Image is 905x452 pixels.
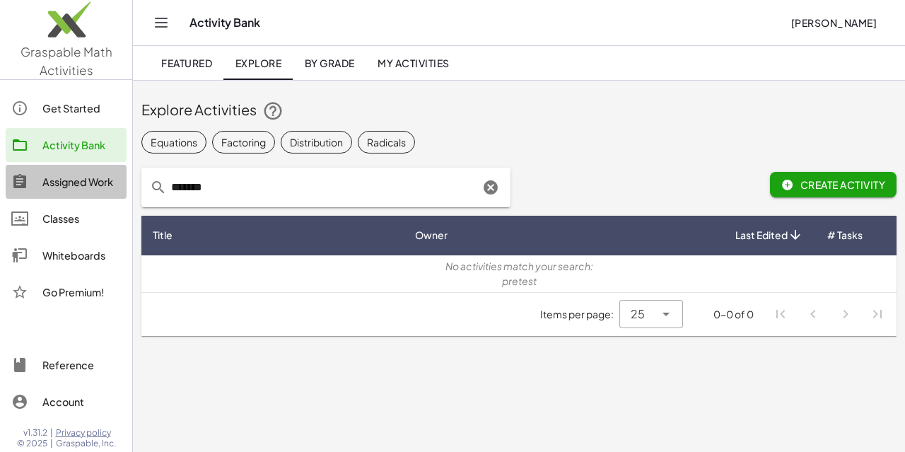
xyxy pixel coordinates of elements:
[153,259,885,289] div: No activities match your search: pretest
[790,16,877,29] span: [PERSON_NAME]
[42,100,121,117] div: Get Started
[141,100,897,122] div: Explore Activities
[42,210,121,227] div: Classes
[765,299,894,331] nav: Pagination Navigation
[540,307,619,322] span: Items per page:
[827,228,863,243] span: # Tasks
[42,284,121,301] div: Go Premium!
[779,10,888,35] button: [PERSON_NAME]
[6,238,127,272] a: Whiteboards
[56,427,116,439] a: Privacy policy
[50,438,53,449] span: |
[482,179,499,196] i: Clear
[42,137,121,153] div: Activity Bank
[17,438,47,449] span: © 2025
[6,202,127,236] a: Classes
[631,306,645,323] span: 25
[235,57,281,69] span: Explore
[153,228,173,243] span: Title
[415,228,448,243] span: Owner
[6,348,127,382] a: Reference
[50,427,53,439] span: |
[735,228,788,243] span: Last Edited
[161,57,212,69] span: Featured
[378,57,450,69] span: My Activities
[770,172,897,197] button: Create Activity
[6,91,127,125] a: Get Started
[150,11,173,34] button: Toggle navigation
[6,385,127,419] a: Account
[42,357,121,373] div: Reference
[56,438,116,449] span: Graspable, Inc.
[713,307,754,322] div: 0-0 of 0
[290,134,343,149] div: Distribution
[304,57,354,69] span: By Grade
[21,44,112,78] span: Graspable Math Activities
[367,134,406,149] div: Radicals
[42,247,121,264] div: Whiteboards
[221,134,266,149] div: Factoring
[151,134,197,149] div: Equations
[42,393,121,410] div: Account
[42,173,121,190] div: Assigned Work
[6,165,127,199] a: Assigned Work
[781,178,885,191] span: Create Activity
[150,179,167,196] i: prepended action
[6,128,127,162] a: Activity Bank
[23,427,47,439] span: v1.31.2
